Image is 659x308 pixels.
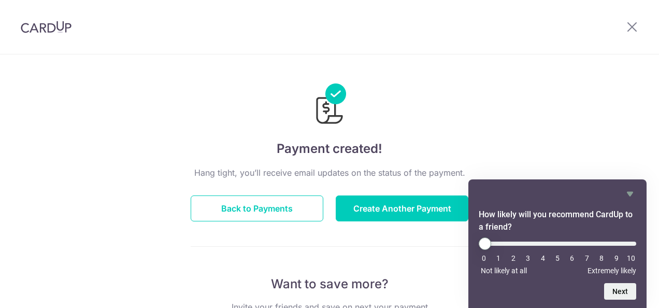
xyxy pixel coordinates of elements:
li: 3 [523,254,533,262]
li: 2 [508,254,519,262]
img: CardUp [21,21,71,33]
button: Hide survey [624,188,636,200]
li: 1 [493,254,504,262]
div: How likely will you recommend CardUp to a friend? Select an option from 0 to 10, with 0 being Not... [479,237,636,275]
li: 7 [582,254,592,262]
button: Back to Payments [191,195,323,221]
h4: Payment created! [191,139,468,158]
li: 8 [596,254,607,262]
p: Want to save more? [191,276,468,292]
div: How likely will you recommend CardUp to a friend? Select an option from 0 to 10, with 0 being Not... [479,188,636,300]
span: Extremely likely [588,267,636,275]
li: 0 [479,254,489,262]
img: Payments [313,83,346,127]
span: Not likely at all [481,267,527,275]
li: 10 [626,254,636,262]
li: 6 [567,254,577,262]
li: 9 [611,254,622,262]
p: Hang tight, you’ll receive email updates on the status of the payment. [191,166,468,179]
button: Next question [604,283,636,300]
h2: How likely will you recommend CardUp to a friend? Select an option from 0 to 10, with 0 being Not... [479,208,636,233]
li: 4 [538,254,548,262]
button: Create Another Payment [336,195,468,221]
li: 5 [552,254,563,262]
